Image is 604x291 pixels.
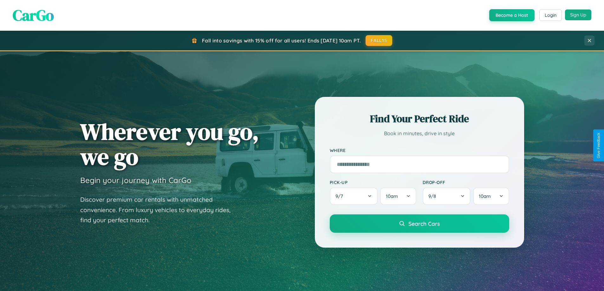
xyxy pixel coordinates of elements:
label: Pick-up [330,180,416,185]
span: Search Cars [408,220,440,227]
p: Book in minutes, drive in style [330,129,509,138]
button: Sign Up [565,9,591,20]
span: 9 / 8 [428,193,439,199]
button: 10am [473,187,509,205]
button: FALL15 [366,35,392,46]
button: Search Cars [330,214,509,233]
div: Give Feedback [596,133,601,158]
span: 10am [386,193,398,199]
h2: Find Your Perfect Ride [330,112,509,126]
button: 9/8 [423,187,471,205]
button: 9/7 [330,187,378,205]
label: Drop-off [423,180,509,185]
span: Fall into savings with 15% off for all users! Ends [DATE] 10am PT. [202,37,361,44]
h3: Begin your journey with CarGo [80,175,192,185]
button: 10am [380,187,416,205]
h1: Wherever you go, we go [80,119,259,169]
button: Login [539,9,562,21]
span: CarGo [13,5,54,26]
span: 9 / 7 [335,193,346,199]
span: 10am [479,193,491,199]
p: Discover premium car rentals with unmatched convenience. From luxury vehicles to everyday rides, ... [80,194,239,225]
button: Become a Host [489,9,535,21]
label: Where [330,148,509,153]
